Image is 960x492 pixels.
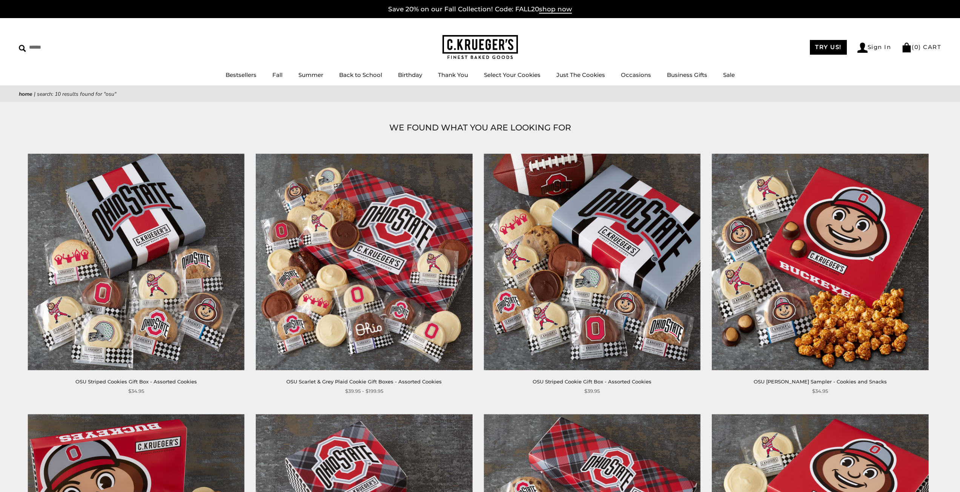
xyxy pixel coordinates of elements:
span: shop now [539,5,572,14]
span: $39.95 - $199.95 [345,387,383,395]
input: Search [19,41,109,53]
a: Sale [723,71,735,78]
a: Fall [272,71,283,78]
a: Thank You [438,71,468,78]
span: 0 [914,43,919,51]
span: $34.95 [812,387,828,395]
a: Back to School [339,71,382,78]
a: OSU Striped Cookies Gift Box - Assorted Cookies [75,379,197,385]
img: OSU Striped Cookies Gift Box - Assorted Cookies [28,153,244,370]
a: Home [19,90,32,98]
img: OSU Brutus Buckeye Sampler - Cookies and Snacks [712,153,928,370]
a: OSU [PERSON_NAME] Sampler - Cookies and Snacks [754,379,887,385]
a: Sign In [857,43,891,53]
a: Bestsellers [226,71,257,78]
img: OSU Striped Cookie Gift Box - Assorted Cookies [484,153,700,370]
span: $39.95 [584,387,600,395]
img: Bag [902,43,912,52]
a: Just The Cookies [556,71,605,78]
img: C.KRUEGER'S [442,35,518,60]
a: OSU Scarlet & Grey Plaid Cookie Gift Boxes - Assorted Cookies [286,379,442,385]
a: Occasions [621,71,651,78]
img: Search [19,45,26,52]
a: Save 20% on our Fall Collection! Code: FALL20shop now [388,5,572,14]
nav: breadcrumbs [19,90,941,98]
span: $34.95 [128,387,144,395]
a: OSU Striped Cookie Gift Box - Assorted Cookies [533,379,651,385]
a: (0) CART [902,43,941,51]
a: Summer [298,71,323,78]
a: TRY US! [810,40,847,55]
a: Select Your Cookies [484,71,541,78]
a: Birthday [398,71,422,78]
img: Account [857,43,868,53]
img: OSU Scarlet & Grey Plaid Cookie Gift Boxes - Assorted Cookies [256,153,472,370]
span: Search: 10 results found for "osu" [37,90,116,98]
h1: WE FOUND WHAT YOU ARE LOOKING FOR [30,121,930,135]
span: | [34,90,35,98]
a: Business Gifts [667,71,707,78]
